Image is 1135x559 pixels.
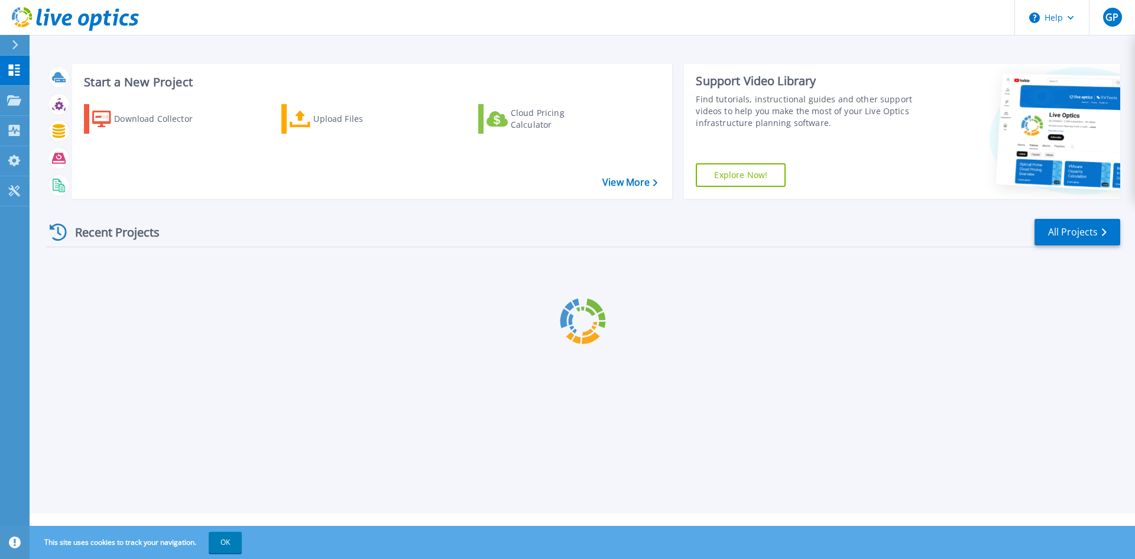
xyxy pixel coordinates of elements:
[511,107,605,131] div: Cloud Pricing Calculator
[478,104,610,134] a: Cloud Pricing Calculator
[602,177,657,188] a: View More
[114,107,209,131] div: Download Collector
[696,73,918,89] div: Support Video Library
[46,218,176,247] div: Recent Projects
[281,104,413,134] a: Upload Files
[84,76,657,89] h3: Start a New Project
[696,93,918,129] div: Find tutorials, instructional guides and other support videos to help you make the most of your L...
[1035,219,1120,245] a: All Projects
[84,104,216,134] a: Download Collector
[33,532,242,553] span: This site uses cookies to track your navigation.
[313,107,408,131] div: Upload Files
[209,532,242,553] button: OK
[696,163,786,187] a: Explore Now!
[1105,12,1118,22] span: GP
